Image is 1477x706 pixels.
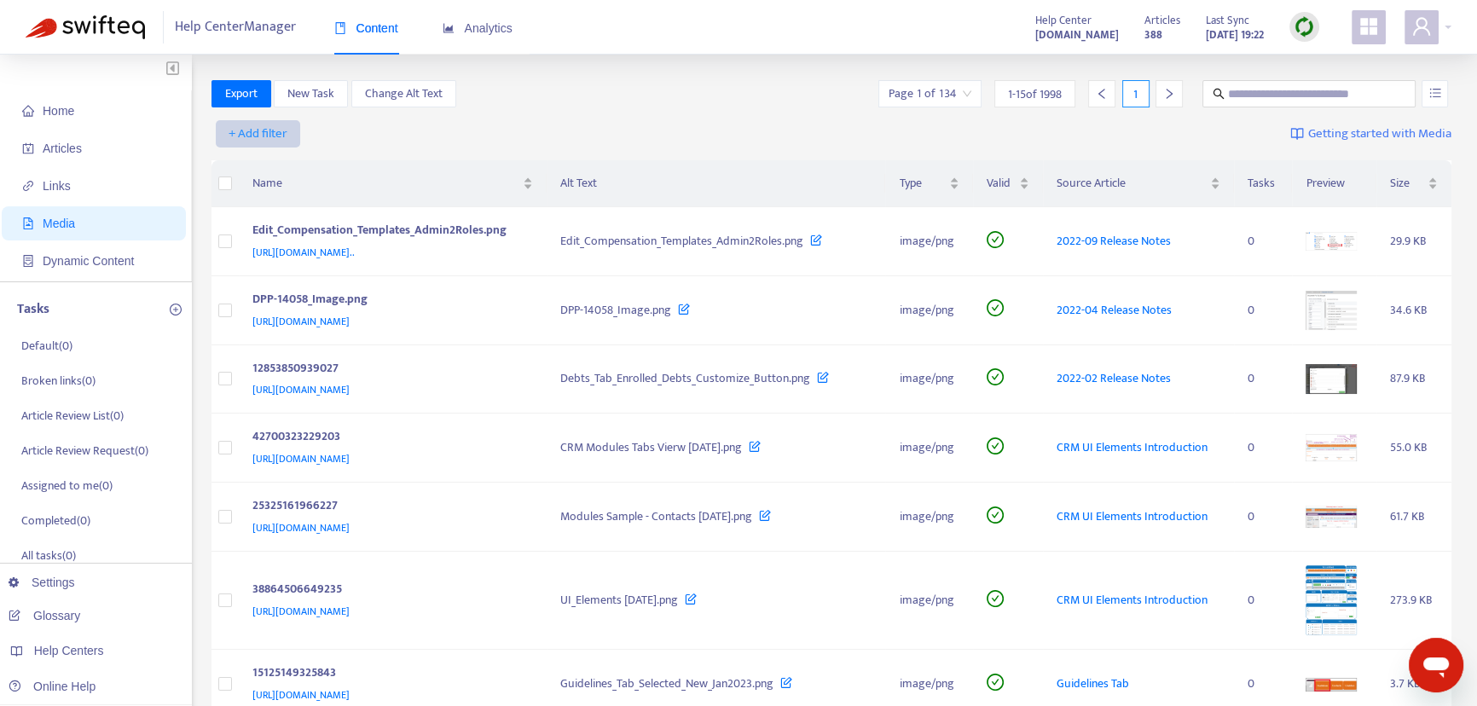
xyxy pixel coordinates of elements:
span: + Add filter [229,124,287,144]
span: Media [43,217,75,230]
span: [URL][DOMAIN_NAME] [252,313,350,330]
span: [URL][DOMAIN_NAME].. [252,244,355,261]
span: Export [225,84,258,103]
span: search [1213,88,1225,100]
div: 0 [1248,674,1279,693]
a: Settings [9,576,75,589]
p: Default ( 0 ) [21,337,72,355]
span: 2022-09 Release Notes [1057,231,1171,251]
span: Last Sync [1206,11,1249,30]
span: CRM UI Elements Introduction [1057,506,1208,526]
span: Edit_Compensation_Templates_Admin2Roles.png [560,231,803,251]
img: media-preview [1306,364,1357,394]
p: Broken links ( 0 ) [21,372,96,390]
span: right [1163,88,1175,100]
span: check-circle [987,506,1004,524]
span: Content [334,21,398,35]
span: account-book [22,142,34,154]
span: [URL][DOMAIN_NAME] [252,603,350,620]
img: media-preview [1306,506,1357,528]
th: Valid [973,160,1042,207]
span: check-circle [987,590,1004,607]
div: 0 [1248,301,1279,320]
span: 1 - 15 of 1998 [1008,85,1062,103]
button: Export [211,80,271,107]
td: image/png [885,207,973,276]
div: 0 [1248,369,1279,388]
span: [URL][DOMAIN_NAME] [252,450,350,467]
th: Source Article [1043,160,1234,207]
span: Valid [987,174,1015,193]
div: 61.7 KB [1390,507,1438,526]
div: DPP-14058_Image.png [252,290,527,312]
div: 55.0 KB [1390,438,1438,457]
span: plus-circle [170,304,182,315]
div: 29.9 KB [1390,232,1438,251]
td: image/png [885,552,973,650]
img: media-preview [1306,434,1357,460]
img: sync.dc5367851b00ba804db3.png [1294,16,1315,38]
img: media-preview [1306,565,1357,635]
span: Help Center [1035,11,1092,30]
img: media-preview [1306,291,1357,330]
span: book [334,22,346,34]
th: Preview [1292,160,1376,207]
img: image-link [1290,127,1304,141]
p: All tasks ( 0 ) [21,547,76,564]
iframe: Button to launch messaging window [1409,638,1463,692]
div: 38864506649235 [252,580,527,602]
span: unordered-list [1429,87,1441,99]
strong: [DATE] 19:22 [1206,26,1264,44]
th: Tasks [1234,160,1293,207]
span: [URL][DOMAIN_NAME] [252,519,350,536]
button: New Task [274,80,348,107]
p: Tasks [17,299,49,320]
span: left [1096,88,1108,100]
a: Getting started with Media [1290,120,1451,148]
a: Glossary [9,609,80,622]
span: user [1411,16,1432,37]
div: 273.9 KB [1390,591,1438,610]
span: DPP-14058_Image.png [560,300,671,320]
span: 2022-02 Release Notes [1057,368,1171,388]
div: 12853850939027 [252,359,527,381]
span: Help Centers [34,644,104,657]
td: image/png [885,483,973,552]
strong: 388 [1144,26,1162,44]
span: appstore [1358,16,1379,37]
img: media-preview [1306,232,1357,251]
div: 0 [1248,232,1279,251]
th: Size [1376,160,1451,207]
span: Articles [1144,11,1180,30]
span: file-image [22,217,34,229]
span: Name [252,174,520,193]
span: check-circle [987,299,1004,316]
th: Name [239,160,547,207]
span: link [22,180,34,192]
span: Articles [43,142,82,155]
span: check-circle [987,674,1004,691]
div: 0 [1248,507,1279,526]
th: Type [885,160,973,207]
span: Debts_Tab_Enrolled_Debts_Customize_Button.png [560,368,810,388]
div: 25325161966227 [252,496,527,518]
span: area-chart [443,22,455,34]
span: CRM UI Elements Introduction [1057,437,1208,457]
span: Help Center Manager [175,11,296,43]
div: 15125149325843 [252,663,527,686]
td: image/png [885,345,973,414]
a: [DOMAIN_NAME] [1035,25,1119,44]
span: Modules Sample - Contacts [DATE].png [560,506,752,526]
span: CRM Modules Tabs Vierw [DATE].png [560,437,742,457]
span: Guidelines Tab [1057,674,1129,693]
span: 2022-04 Release Notes [1057,300,1172,320]
span: Size [1390,174,1424,193]
span: Change Alt Text [365,84,443,103]
div: 0 [1248,591,1279,610]
p: Completed ( 0 ) [21,512,90,529]
span: home [22,105,34,117]
span: check-circle [987,231,1004,248]
p: Article Review Request ( 0 ) [21,442,148,460]
span: [URL][DOMAIN_NAME] [252,686,350,703]
div: 87.9 KB [1390,369,1438,388]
